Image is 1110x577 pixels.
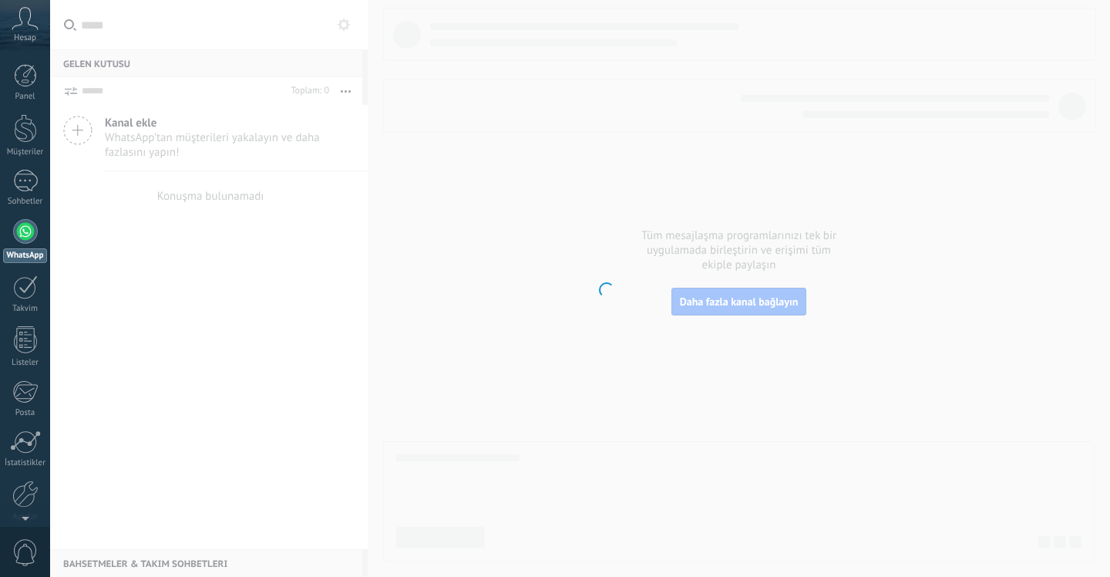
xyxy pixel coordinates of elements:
[3,147,48,157] div: Müşteriler
[3,92,48,102] div: Panel
[3,197,48,207] div: Sohbetler
[3,248,47,263] div: WhatsApp
[3,358,48,368] div: Listeler
[3,304,48,314] div: Takvim
[14,33,36,43] span: Hesap
[3,458,48,468] div: İstatistikler
[3,408,48,418] div: Posta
